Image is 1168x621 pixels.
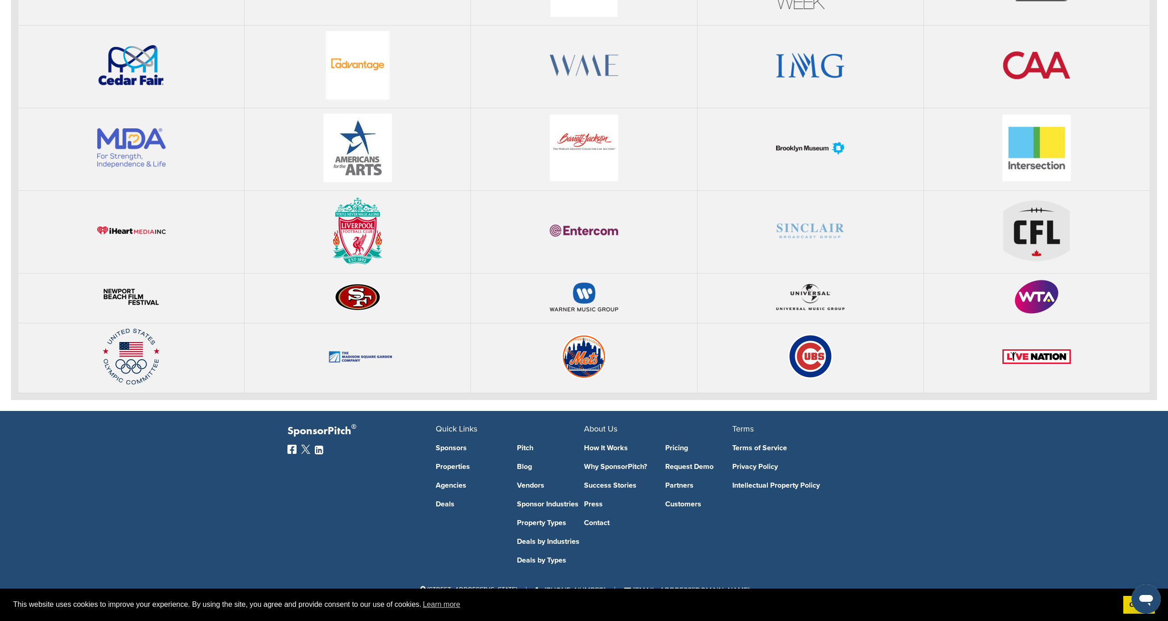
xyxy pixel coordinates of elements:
[1014,279,1059,315] img: 100px wta logo 2010.svg
[665,482,733,489] a: Partners
[732,482,867,489] a: Intellectual Property Policy
[436,482,503,489] a: Agencies
[418,586,517,594] span: [STREET_ADDRESS][US_STATE]
[436,424,477,434] span: Quick Links
[517,500,584,508] a: Sponsor Industries
[732,463,867,470] a: Privacy Policy
[1002,50,1071,80] img: 220px creative artists agency logo
[584,500,652,508] a: Press
[665,444,733,452] a: Pricing
[1002,200,1071,262] img: 220px cfl 2016 logo
[323,346,392,368] img: The madison square garden company logo.svg
[287,425,436,438] p: SponsorPitch
[517,538,584,545] a: Deals by Industries
[335,284,381,310] img: 100px san francisco 49ers logo.svg
[301,445,310,454] img: Twitter
[1002,115,1071,181] img: Screen shot 2017 11 10 at 2.20.42 pm 300x292
[665,463,733,470] a: Request Demo
[517,557,584,564] a: Deals by Types
[103,329,160,384] img: 125px united states olympic committee logo.svg
[584,463,652,470] a: Why SponsorPitch?
[332,196,383,265] img: Liverpool fc.svg
[436,444,503,452] a: Sponsors
[1131,584,1161,614] iframe: Button to launch messaging window
[326,31,390,100] img: Screen shot 2017 12 19 at 12.12.34 pm
[788,334,833,379] img: 99px chicago cubs logo.svg
[536,586,605,595] a: [PHONE_NUMBER]
[561,334,607,379] img: 100px new york mets.svg
[776,142,845,154] img: Ctdl d0000.xtkxyqnbfs
[665,500,733,508] a: Customers
[351,421,356,432] span: ®
[1123,596,1155,614] a: dismiss cookie message
[1002,349,1071,364] img: 200px live nation logo.svg
[517,519,584,526] a: Property Types
[13,598,1116,611] span: This website uses cookies to improve your experience. By using the site, you agree and provide co...
[732,444,867,452] a: Terms of Service
[97,287,166,307] img: 2017 nbff site logo 1
[584,444,652,452] a: How It Works
[550,283,618,311] img: 220px warner music group 2013 logo.svg
[550,225,618,237] img: 200px entercomlogo
[584,424,617,434] span: About Us
[517,463,584,470] a: Blog
[517,444,584,452] a: Pitch
[776,53,845,78] img: Img (business).svg
[436,500,503,508] a: Deals
[624,586,750,595] a: [EMAIL_ADDRESS][DOMAIN_NAME]
[776,223,845,238] img: Sinclair broadcast group new logo.svg
[97,128,166,168] img: Mda.svg
[97,226,166,235] img: Iheartmedia inc. logo
[732,424,754,434] span: Terms
[97,44,166,87] img: Cedar fair 2015 logo
[584,482,652,489] a: Success Stories
[584,519,652,526] a: Contact
[550,115,618,181] img: Screen shot 2017 12 19 at 12.08.10 pm
[287,445,297,454] img: Facebook
[776,284,845,310] img: Universal music group.svg
[550,54,618,76] img: 220px wme logojpg
[323,114,392,182] img: 1476672 10153547460280175 1443444834 n
[422,598,462,611] a: learn more about cookies
[436,463,503,470] a: Properties
[517,482,584,489] a: Vendors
